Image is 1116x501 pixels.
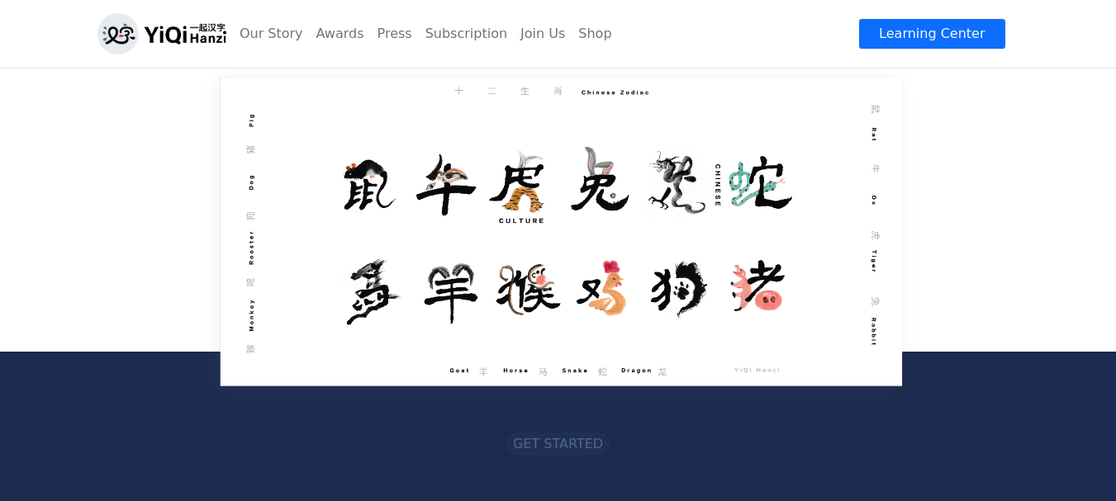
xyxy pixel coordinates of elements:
a: Shop [572,17,618,50]
a: Our Story [233,17,310,50]
img: zodiac [189,54,927,409]
a: Subscription [419,17,514,50]
a: Learning Center [858,18,1005,50]
img: logo_h.png [97,13,226,54]
a: Join Us [514,17,572,50]
a: Awards [310,17,371,50]
a: Press [371,17,419,50]
span: Get started [513,436,603,451]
